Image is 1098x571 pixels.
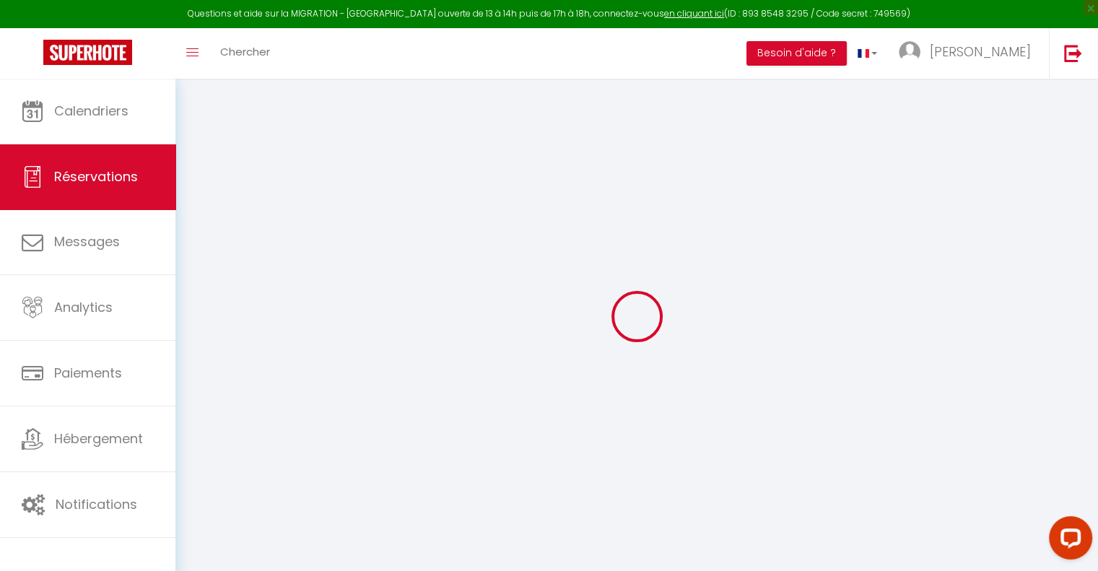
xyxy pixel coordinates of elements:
a: ... [PERSON_NAME] [888,28,1049,79]
span: Messages [54,232,120,250]
img: logout [1064,44,1082,62]
span: Hébergement [54,430,143,448]
span: Paiements [54,364,122,382]
span: Notifications [56,495,137,513]
a: en cliquant ici [664,7,724,19]
img: Super Booking [43,40,132,65]
button: Besoin d'aide ? [746,41,847,66]
span: Calendriers [54,102,128,120]
span: [PERSON_NAME] [930,43,1031,61]
span: Chercher [220,44,270,59]
span: Réservations [54,167,138,186]
a: Chercher [209,28,281,79]
img: ... [899,41,920,63]
span: Analytics [54,298,113,316]
iframe: LiveChat chat widget [1037,510,1098,571]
